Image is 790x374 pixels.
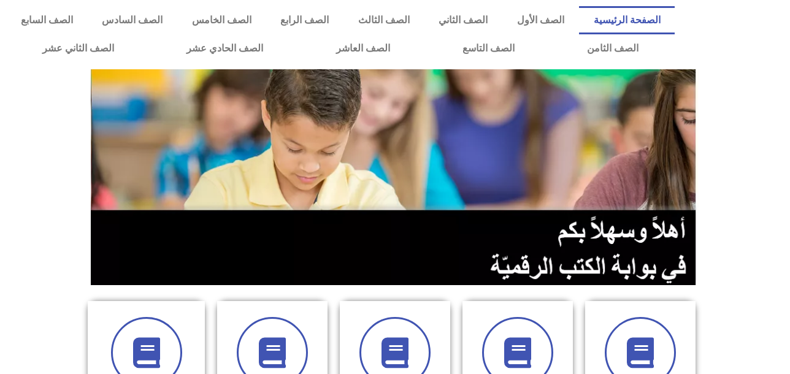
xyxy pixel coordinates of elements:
a: الصفحة الرئيسية [579,6,675,34]
a: الصف الحادي عشر [150,34,299,63]
a: الصف السابع [6,6,88,34]
a: الصف الثالث [343,6,424,34]
a: الصف السادس [88,6,178,34]
a: الصف الأول [502,6,579,34]
a: الصف التاسع [426,34,551,63]
a: الصف الثامن [551,34,675,63]
a: الصف الثاني عشر [6,34,150,63]
a: الصف الرابع [266,6,344,34]
a: الصف الخامس [177,6,266,34]
a: الصف الثاني [424,6,503,34]
a: الصف العاشر [300,34,426,63]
